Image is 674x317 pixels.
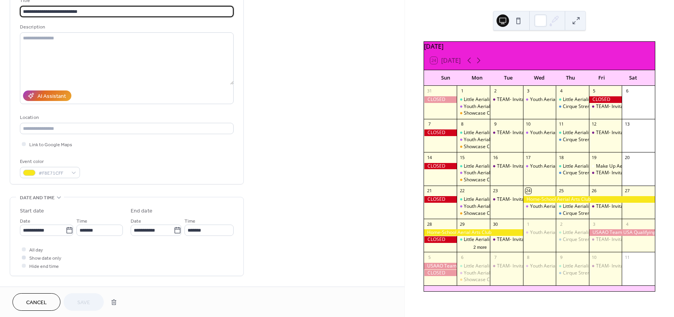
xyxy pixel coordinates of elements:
div: 26 [591,188,597,194]
div: CLOSED [424,96,457,103]
div: 28 [426,221,432,227]
span: Link to Google Maps [29,141,72,149]
span: Cancel [26,299,47,307]
div: Cirque Strength - STARS INVITE ONLY [563,270,644,276]
div: TEAM- Invitation Only [589,103,622,110]
div: Little Aerialists [464,236,496,243]
div: TEAM- Invitation Only [589,129,622,136]
div: CLOSED [424,129,457,136]
div: Youth Aerial Arts Club [530,203,578,210]
div: 10 [591,254,597,260]
div: Little Aerialists [457,163,490,170]
div: Youth Aerial Arts Club [530,129,578,136]
div: Sat [617,70,649,86]
span: Time [76,217,87,225]
div: Little Aerialists [464,163,496,170]
span: All day [29,246,43,254]
div: 10 [525,121,531,127]
div: Cirque Strength - STARS INVITE ONLY [556,136,589,143]
div: Make Up Aerial Arts Class [596,163,653,170]
div: TEAM- Invitation Only [596,170,642,176]
span: Time [184,217,195,225]
div: 9 [558,254,564,260]
div: Youth Aerial Arts Club [464,203,511,210]
div: Little Aerialists [556,96,589,103]
div: TEAM- Invitation Only [497,96,543,103]
div: 31 [426,88,432,94]
div: Cirque Strength - STARS INVITE ONLY [563,210,644,217]
div: Little Aerialists [563,96,595,103]
div: Wed [524,70,555,86]
div: Little Aerialists [563,263,595,269]
div: Cirque Strength - STARS INVITE ONLY [556,103,589,110]
div: 29 [459,221,465,227]
div: Youth Aerial Arts Club [457,103,490,110]
div: 1 [459,88,465,94]
div: TEAM- Invitation Only [589,170,622,176]
div: 18 [558,154,564,160]
div: Home-School Aerial Arts Club [424,229,523,236]
div: TEAM- Invitation Only [497,196,543,203]
div: TEAM- Invitation Only [596,103,642,110]
div: Little Aerialists [464,263,496,269]
div: USAAO Team USA Qualifying Championships, FL [424,263,457,269]
div: Showcase Club! [464,210,498,217]
div: Youth Aerial Arts Club [457,270,490,276]
div: 12 [591,121,597,127]
div: Little Aerialists [556,229,589,236]
div: Start date [20,207,44,215]
div: TEAM- Invitation Only [497,163,543,170]
div: 8 [525,254,531,260]
div: Little Aerialists [464,96,496,103]
div: Cirque Strength - STARS INVITE ONLY [556,236,589,243]
div: Youth Aerial Arts Club [530,229,578,236]
div: CLOSED [424,196,457,203]
div: Showcase Club! [464,110,498,117]
div: Youth Aerial Arts Club [530,96,578,103]
button: Cancel [12,293,60,311]
span: Date and time [20,194,55,202]
span: Hide end time [29,262,59,271]
div: Little Aerialists [556,263,589,269]
span: Date [131,217,141,225]
div: CLOSED [424,236,457,243]
div: 11 [624,254,630,260]
div: Little Aerialists [457,196,490,203]
div: Make Up Aerial Arts Class [589,163,622,170]
div: TEAM- Invitation Only [497,263,543,269]
div: 9 [492,121,498,127]
div: Cirque Strength - STARS INVITE ONLY [563,236,644,243]
div: TEAM- Invitation Only [490,96,523,103]
div: Little Aerialists [556,163,589,170]
div: 27 [624,188,630,194]
div: TEAM- Invitation Only [596,129,642,136]
div: 17 [525,154,531,160]
div: Little Aerialists [457,263,490,269]
div: TEAM- Invitation Only [589,263,622,269]
div: TEAM- Invitation Only [589,203,622,210]
div: TEAM- Invitation Only [490,163,523,170]
div: Cirque Strength - STARS INVITE ONLY [556,210,589,217]
div: Showcase Club! [457,276,490,283]
div: CLOSED [424,270,457,276]
div: TEAM- Invitation Only [490,129,523,136]
div: 19 [591,154,597,160]
div: Showcase Club! [457,177,490,183]
div: Event color [20,158,78,166]
div: Showcase Club! [464,177,498,183]
div: Youth Aerial Arts Club [523,263,556,269]
div: Showcase Club! [464,276,498,283]
button: AI Assistant [23,90,71,101]
div: 24 [525,188,531,194]
div: CLOSED [589,96,622,103]
div: 3 [591,221,597,227]
div: Youth Aerial Arts Club [464,270,511,276]
div: Youth Aerial Arts Club [523,96,556,103]
div: 2 [492,88,498,94]
div: Youth Aerial Arts Club [523,163,556,170]
div: Cirque Strength - STARS INVITE ONLY [556,270,589,276]
div: TEAM- Invitation Only [490,236,523,243]
div: 25 [558,188,564,194]
div: 22 [459,188,465,194]
span: Date [20,217,30,225]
